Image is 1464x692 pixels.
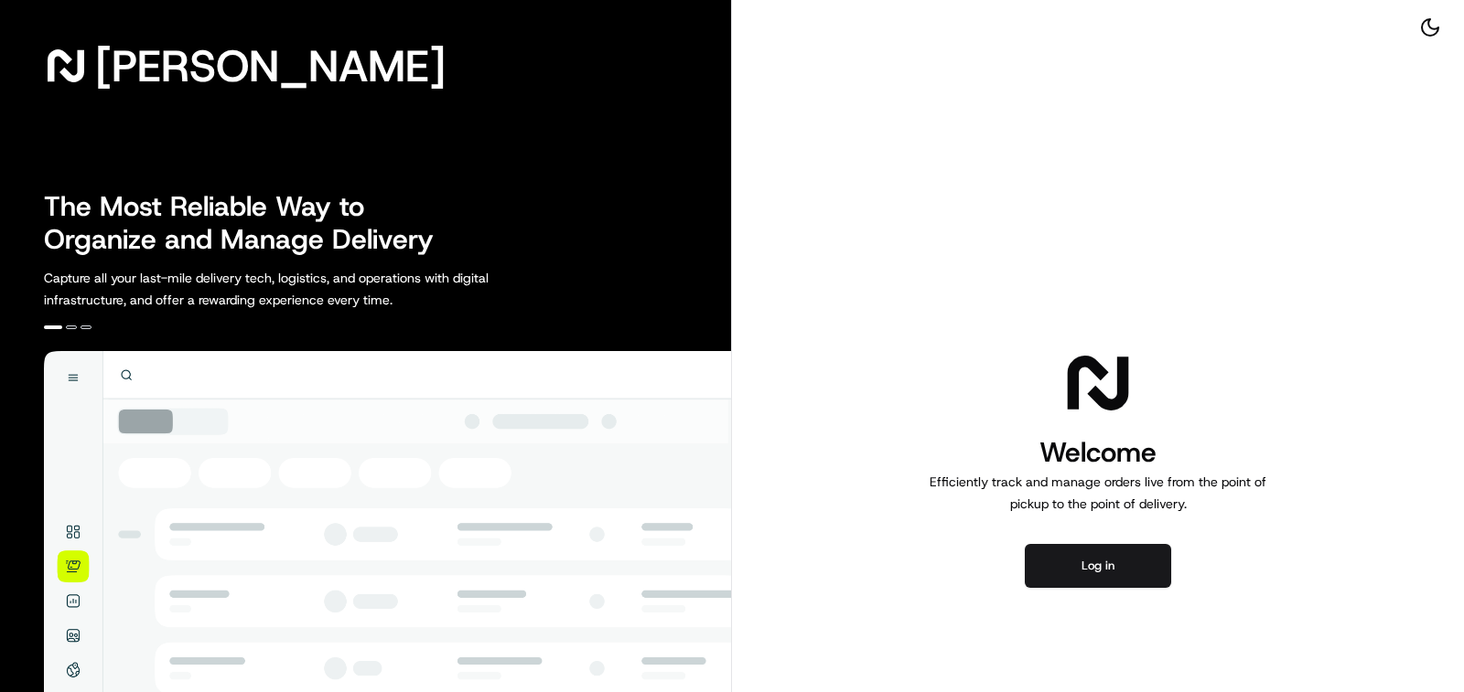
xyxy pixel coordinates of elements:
[44,267,571,311] p: Capture all your last-mile delivery tech, logistics, and operations with digital infrastructure, ...
[95,48,446,84] span: [PERSON_NAME]
[922,471,1274,515] p: Efficiently track and manage orders live from the point of pickup to the point of delivery.
[922,434,1274,471] h1: Welcome
[44,190,454,256] h2: The Most Reliable Way to Organize and Manage Delivery
[1025,544,1171,588] button: Log in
